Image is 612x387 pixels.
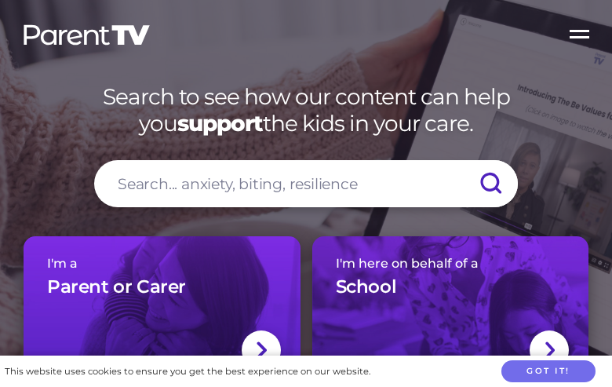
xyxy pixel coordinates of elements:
[336,276,397,299] h3: School
[47,276,186,299] h3: Parent or Carer
[177,110,263,137] strong: support
[24,84,588,137] h1: Search to see how our content can help you the kids in your care.
[336,256,566,271] span: I'm here on behalf of a
[5,363,370,380] div: This website uses cookies to ensure you get the best experience on our website.
[47,256,277,271] span: I'm a
[501,360,596,383] button: Got it!
[255,340,267,360] img: svg+xml;base64,PHN2ZyBlbmFibGUtYmFja2dyb3VuZD0ibmV3IDAgMCAxNC44IDI1LjciIHZpZXdCb3g9IjAgMCAxNC44ID...
[22,24,151,46] img: parenttv-logo-white.4c85aaf.svg
[544,340,556,360] img: svg+xml;base64,PHN2ZyBlbmFibGUtYmFja2dyb3VuZD0ibmV3IDAgMCAxNC44IDI1LjciIHZpZXdCb3g9IjAgMCAxNC44ID...
[463,160,518,207] input: Submit
[94,160,518,207] input: Search... anxiety, biting, resilience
